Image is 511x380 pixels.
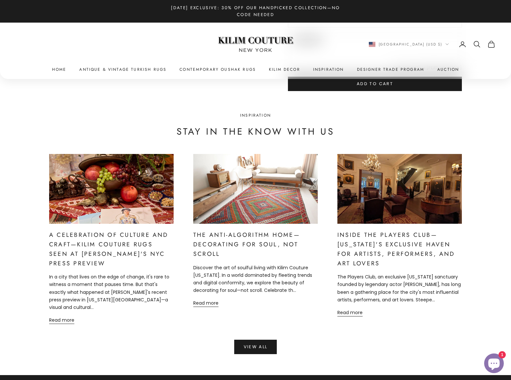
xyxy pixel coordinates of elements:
[180,66,256,73] a: Contemporary Oushak Rugs
[369,40,496,48] nav: Secondary navigation
[49,273,174,311] p: In a city that lives on the edge of change, it's rare to witness a moment that pauses time. But t...
[369,42,375,47] img: United States
[234,340,277,354] a: View All
[215,29,296,60] img: Logo of Kilim Couture New York
[177,125,335,138] h2: Stay in the Know with Us
[193,231,300,258] a: The Anti-Algorithm Home—Decorating for Soul, Not Scroll
[193,264,318,294] p: Discover the art of soulful living with Kilim Couture [US_STATE]. In a world dominated by fleetin...
[79,66,166,73] a: Antique & Vintage Turkish Rugs
[49,316,74,324] a: Read more
[269,66,300,73] summary: Kilim Decor
[193,299,218,307] a: Read more
[313,66,344,73] a: Inspiration
[52,66,66,73] a: Home
[164,4,347,18] p: [DATE] Exclusive: 30% Off Our Handpicked Collection—No Code Needed
[379,41,443,47] span: [GEOGRAPHIC_DATA] (USD $)
[16,66,495,73] nav: Primary navigation
[337,273,462,303] p: The Players Club, an exclusive [US_STATE] sanctuary founded by legendary actor [PERSON_NAME], has...
[337,231,455,267] a: Inside The Players Club—[US_STATE]'s Exclusive Haven for Artists, Performers, and Art Lovers
[482,353,506,375] inbox-online-store-chat: Shopify online store chat
[49,154,174,224] img: CAMILLA NYC press preview table styled with vintage Turkish kilims from Kilim Couture, featuring ...
[337,309,363,316] a: Read more
[437,66,459,73] a: Auction
[49,231,168,267] a: A Celebration of Culture and Craft—Kilim Couture Rugs Seen at [PERSON_NAME]'s NYC Press Preview
[369,41,449,47] button: Change country or currency
[177,112,335,119] p: Inspiration
[337,154,462,224] img: Inside The Players Club—New York’s Exclusive Haven for Artists, Performers, and Art Lovers
[288,77,462,91] button: Add to cart
[357,66,425,73] a: Designer Trade Program
[193,154,318,224] img: Sunlit living room featuring a vintage Turkish sumac kilim rug, complemented by mid-century moder...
